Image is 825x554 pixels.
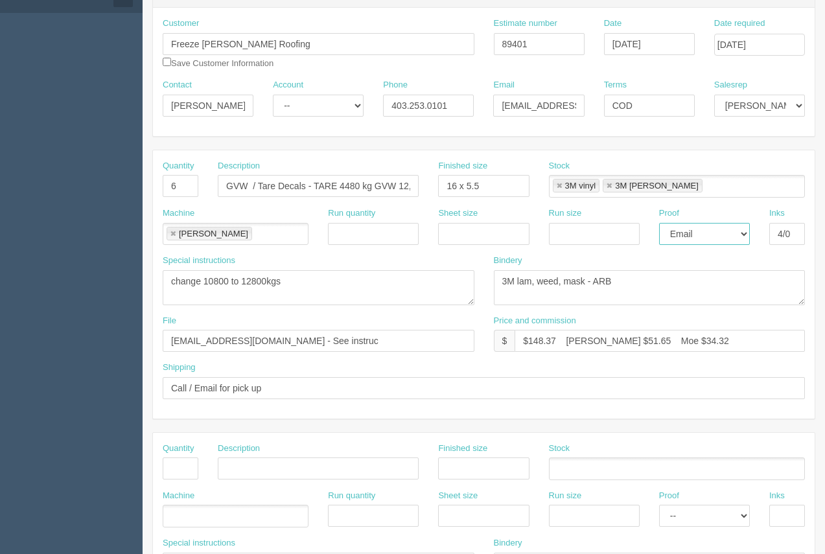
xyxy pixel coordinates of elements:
label: Description [218,160,260,172]
label: Inks [769,490,785,502]
label: Bindery [494,255,522,267]
label: Price and commission [494,315,576,327]
label: Phone [383,79,408,91]
div: $ [494,330,515,352]
label: Proof [659,207,679,220]
label: Email [493,79,515,91]
label: Run size [549,207,582,220]
label: Account [273,79,303,91]
label: Sheet size [438,207,478,220]
label: Bindery [494,537,522,549]
label: Special instructions [163,537,235,549]
label: Inks [769,207,785,220]
label: Shipping [163,362,196,374]
label: Contact [163,79,192,91]
label: Date [604,17,622,30]
label: Estimate number [494,17,557,30]
label: Run size [549,490,582,502]
label: File [163,315,176,327]
label: Description [218,443,260,455]
label: Finished size [438,443,487,455]
input: Enter customer name [163,33,474,55]
label: Finished size [438,160,487,172]
div: 3M [PERSON_NAME] [615,181,699,190]
div: Save Customer Information [163,17,474,69]
div: 3M vinyl [565,181,596,190]
label: Run quantity [328,207,375,220]
textarea: 3M lam, weed, mask - ARB [494,270,806,305]
label: Salesrep [714,79,747,91]
div: [PERSON_NAME] [179,229,248,238]
label: Machine [163,207,194,220]
label: Quantity [163,443,194,455]
label: Run quantity [328,490,375,502]
label: Stock [549,443,570,455]
label: Special instructions [163,255,235,267]
label: Quantity [163,160,194,172]
label: Stock [549,160,570,172]
label: Customer [163,17,199,30]
label: Terms [604,79,627,91]
label: Date required [714,17,765,30]
label: Proof [659,490,679,502]
label: Sheet size [438,490,478,502]
label: Machine [163,490,194,502]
